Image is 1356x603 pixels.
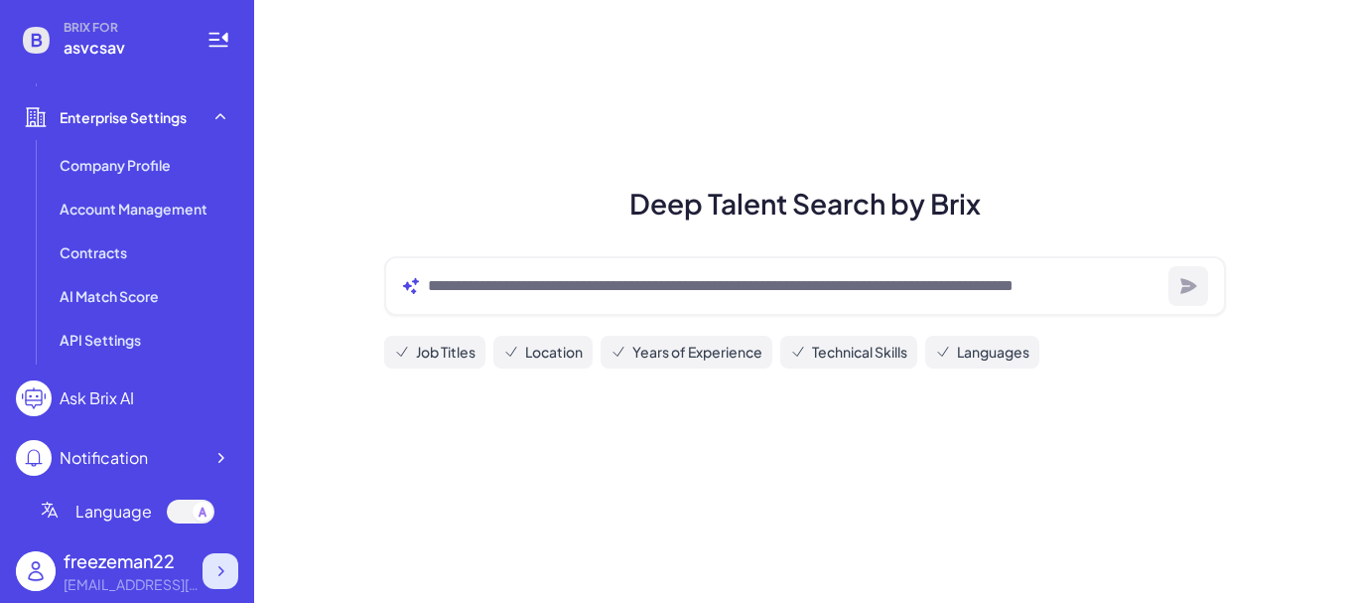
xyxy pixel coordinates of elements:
[360,183,1250,225] h1: Deep Talent Search by Brix
[60,286,159,306] span: AI Match Score
[416,342,475,363] span: Job Titles
[64,574,203,595] div: kei.jesus@moonfee.com
[632,342,762,363] span: Years of Experience
[60,155,171,175] span: Company Profile
[60,330,141,350] span: API Settings
[75,500,152,524] span: Language
[64,36,183,60] span: asvcsav
[64,20,183,36] span: BRIX FOR
[60,386,134,410] div: Ask Brix AI
[812,342,907,363] span: Technical Skills
[60,446,148,470] div: Notification
[60,107,187,127] span: Enterprise Settings
[60,199,207,219] span: Account Management
[525,342,583,363] span: Location
[64,547,203,574] div: freezeman22
[957,342,1029,363] span: Languages
[16,551,56,591] img: user_logo.png
[60,242,127,262] span: Contracts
